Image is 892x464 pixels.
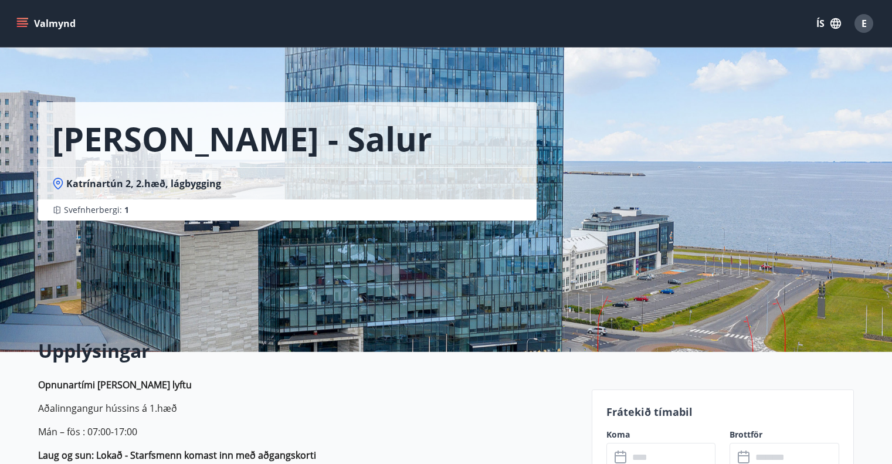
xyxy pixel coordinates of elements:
[38,338,578,364] h2: Upplýsingar
[64,204,129,216] span: Svefnherbergi :
[38,378,192,391] strong: Opnunartími [PERSON_NAME] lyftu
[38,401,578,415] p: Aðalinngangur hússins á 1.hæð
[810,13,847,34] button: ÍS
[862,17,867,30] span: E
[52,116,432,161] h1: [PERSON_NAME] - Salur
[606,404,840,419] p: Frátekið tímabil
[850,9,878,38] button: E
[124,204,129,215] span: 1
[38,449,316,462] strong: Laug og sun: Lokað - Starfsmenn komast inn með aðgangskorti
[730,429,839,441] label: Brottför
[606,429,716,441] label: Koma
[14,13,80,34] button: menu
[66,177,221,190] span: Katrínartún 2, 2.hæð, lágbygging
[38,425,578,439] p: Mán – fös : 07:00-17:00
